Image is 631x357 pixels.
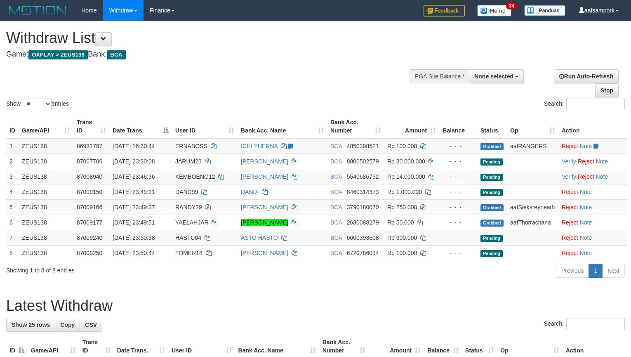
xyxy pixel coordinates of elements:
td: · [558,138,627,154]
td: 2 [6,154,19,169]
a: Reject [562,219,578,226]
span: 87009166 [77,204,102,210]
th: Bank Acc. Number: activate to sort column ascending [327,115,384,138]
a: [PERSON_NAME] [241,219,288,226]
a: Note [596,158,608,165]
td: 3 [6,169,19,184]
th: Trans ID: activate to sort column ascending [73,115,109,138]
td: ZEUS138 [19,138,73,154]
span: TOMER18 [175,250,202,256]
th: User ID: activate to sort column ascending [172,115,238,138]
td: ZEUS138 [19,230,73,245]
th: Date Trans.: activate to sort column descending [109,115,172,138]
span: BCA [107,50,125,59]
th: Amount: activate to sort column ascending [384,115,439,138]
h1: Withdraw List [6,30,412,46]
a: 1 [589,264,603,278]
th: Balance [439,115,477,138]
a: Note [580,250,592,256]
a: Note [580,189,592,195]
span: Copy 3790180070 to clipboard [347,204,379,210]
a: Reject [562,189,578,195]
a: Note [596,173,608,180]
span: Copy 8800502579 to clipboard [347,158,379,165]
span: [DATE] 23:49:51 [113,219,155,226]
span: [DATE] 16:30:44 [113,143,155,149]
span: Grabbed [480,220,504,227]
a: Note [580,204,592,210]
td: ZEUS138 [19,245,73,260]
span: BCA [330,189,342,195]
span: DAND99 [175,189,198,195]
img: panduan.png [524,5,565,16]
td: · · [558,169,627,184]
span: Copy 6720786034 to clipboard [347,250,379,256]
a: DANDI [241,189,259,195]
th: Action [558,115,627,138]
a: Run Auto-Refresh [554,69,619,83]
span: None selected [474,73,513,80]
span: [DATE] 23:46:36 [113,173,155,180]
a: Reject [578,173,594,180]
span: Rp 300.000 [387,234,417,241]
span: Pending [480,158,503,165]
td: · [558,184,627,199]
span: BCA [330,173,342,180]
img: Button%20Memo.svg [477,5,512,17]
span: Copy 2680088279 to clipboard [347,219,379,226]
span: CSV [85,322,97,328]
td: · [558,245,627,260]
button: None selected [469,69,524,83]
div: Showing 1 to 8 of 8 entries [6,263,257,274]
span: [DATE] 23:50:38 [113,234,155,241]
td: ZEUS138 [19,169,73,184]
span: RANDY29 [175,204,202,210]
span: Rp 1.000.000 [387,189,422,195]
span: 87007706 [77,158,102,165]
span: Rp 14.000.000 [387,173,425,180]
span: [DATE] 23:49:21 [113,189,155,195]
td: ZEUS138 [19,184,73,199]
a: Reject [578,158,594,165]
td: · [558,199,627,215]
span: KEMBOENG12 [175,173,215,180]
a: [PERSON_NAME] [241,158,288,165]
img: MOTION_logo.png [6,4,69,17]
span: HASTU04 [175,234,201,241]
td: · [558,215,627,230]
td: 6 [6,215,19,230]
a: CSV [80,318,102,332]
a: ICIH YUERNA [241,143,278,149]
span: Rp 100.000 [387,143,417,149]
div: - - - [443,234,474,242]
span: [DATE] 23:50:44 [113,250,155,256]
div: PGA Site Balance / [410,69,469,83]
span: BCA [330,250,342,256]
th: Status [477,115,507,138]
span: Pending [480,174,503,181]
div: - - - [443,203,474,211]
td: ZEUS138 [19,199,73,215]
th: ID [6,115,19,138]
td: ZEUS138 [19,154,73,169]
div: - - - [443,173,474,181]
span: Pending [480,235,503,242]
span: BCA [330,143,342,149]
span: [DATE] 23:30:08 [113,158,155,165]
a: Show 25 rows [6,318,55,332]
a: Verify [562,173,576,180]
span: [DATE] 23:49:37 [113,204,155,210]
label: Show entries [6,98,69,110]
a: ASTO HASTO [241,234,278,241]
label: Search: [544,98,625,110]
span: Rp 30.000.000 [387,158,425,165]
span: Rp 50.000 [387,219,414,226]
h1: Latest Withdraw [6,298,625,314]
a: Note [580,234,592,241]
td: ZEUS138 [19,215,73,230]
a: Reject [562,250,578,256]
th: Game/API: activate to sort column ascending [19,115,73,138]
span: ERNABOSS [175,143,207,149]
span: 87009250 [77,250,102,256]
span: 87008940 [77,173,102,180]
